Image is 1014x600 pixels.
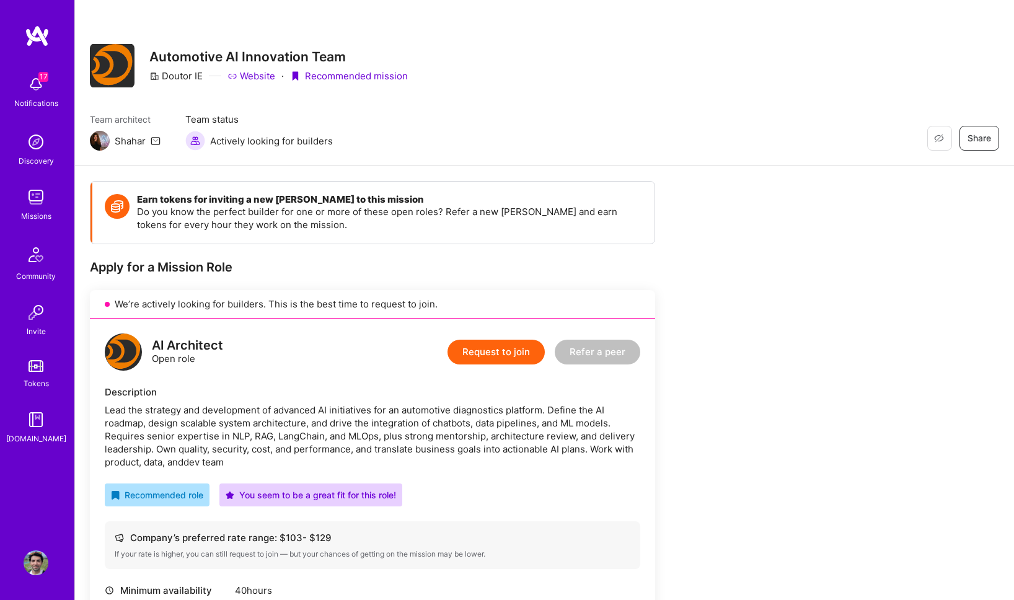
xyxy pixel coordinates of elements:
img: discovery [24,130,48,154]
div: Shahar [115,135,146,148]
i: icon EyeClosed [934,133,944,143]
div: Notifications [14,97,58,110]
div: [DOMAIN_NAME] [6,432,66,445]
div: 40 hours [235,584,402,597]
i: icon Cash [115,533,124,542]
i: icon RecommendedBadge [111,491,120,500]
i: icon Mail [151,136,161,146]
div: Minimum availability [105,584,229,597]
div: Lead the strategy and development of advanced AI initiatives for an automotive diagnostics platfo... [105,404,640,469]
div: Tokens [24,377,49,390]
div: Invite [27,325,46,338]
img: Company Logo [90,44,134,87]
div: If your rate is higher, you can still request to join — but your chances of getting on the missio... [115,549,630,559]
div: Description [105,386,640,399]
img: logo [25,25,50,47]
div: Recommended mission [290,69,408,82]
button: Request to join [447,340,545,364]
div: You seem to be a great fit for this role! [226,488,396,501]
button: Refer a peer [555,340,640,364]
i: icon Clock [105,586,114,595]
a: User Avatar [20,550,51,575]
span: Team architect [90,113,161,126]
p: Do you know the perfect builder for one or more of these open roles? Refer a new [PERSON_NAME] an... [137,205,642,231]
i: icon CompanyGray [149,71,159,81]
img: Community [21,240,51,270]
img: tokens [29,360,43,372]
h3: Automotive AI Innovation Team [149,49,408,64]
img: Token icon [105,194,130,219]
div: Recommended role [111,488,203,501]
img: Team Architect [90,131,110,151]
span: Team status [185,113,333,126]
div: Discovery [19,154,54,167]
a: Website [227,69,275,82]
img: User Avatar [24,550,48,575]
span: Share [968,132,991,144]
div: Open role [152,339,223,365]
div: Apply for a Mission Role [90,259,655,275]
img: bell [24,72,48,97]
button: Share [959,126,999,151]
div: Missions [21,210,51,223]
div: Company’s preferred rate range: $ 103 - $ 129 [115,531,630,544]
img: teamwork [24,185,48,210]
div: AI Architect [152,339,223,352]
img: logo [105,333,142,371]
span: 17 [38,72,48,82]
span: Actively looking for builders [210,135,333,148]
div: Community [16,270,56,283]
h4: Earn tokens for inviting a new [PERSON_NAME] to this mission [137,194,642,205]
img: guide book [24,407,48,432]
i: icon PurpleRibbon [290,71,300,81]
div: Doutor IE [149,69,203,82]
img: Invite [24,300,48,325]
img: Actively looking for builders [185,131,205,151]
div: We’re actively looking for builders. This is the best time to request to join. [90,290,655,319]
i: icon PurpleStar [226,491,234,500]
div: · [281,69,284,82]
